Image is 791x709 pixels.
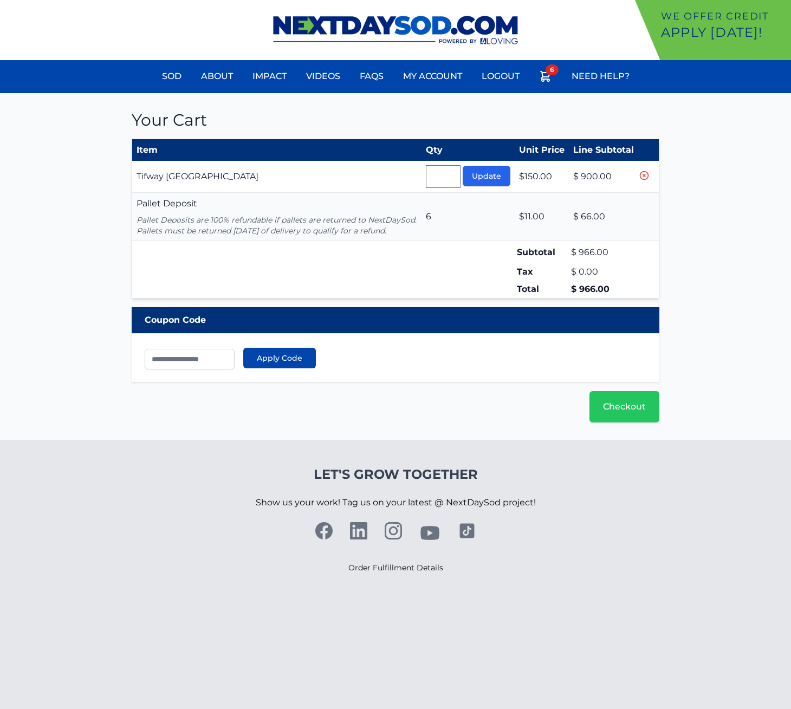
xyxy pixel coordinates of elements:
[132,110,659,130] h1: Your Cart
[300,63,347,89] a: Videos
[422,193,515,241] td: 6
[569,241,638,264] td: $ 966.00
[155,63,188,89] a: Sod
[463,166,510,186] button: Update
[422,139,515,161] th: Qty
[569,161,638,193] td: $ 900.00
[246,63,293,89] a: Impact
[515,193,569,241] td: $11.00
[515,263,569,281] td: Tax
[194,63,239,89] a: About
[132,161,422,193] td: Tifway [GEOGRAPHIC_DATA]
[661,9,787,24] p: We offer Credit
[565,63,636,89] a: Need Help?
[132,193,422,241] td: Pallet Deposit
[661,24,787,41] p: Apply [DATE]!
[353,63,390,89] a: FAQs
[475,63,526,89] a: Logout
[569,193,638,241] td: $ 66.00
[533,63,559,93] a: 6
[515,161,569,193] td: $150.00
[569,281,638,298] td: $ 966.00
[132,139,422,161] th: Item
[257,353,302,363] span: Apply Code
[256,466,536,483] h4: Let's Grow Together
[569,263,638,281] td: $ 0.00
[243,348,316,368] button: Apply Code
[515,139,569,161] th: Unit Price
[397,63,469,89] a: My Account
[515,281,569,298] td: Total
[515,241,569,264] td: Subtotal
[546,64,559,75] span: 6
[348,563,443,573] a: Order Fulfillment Details
[589,391,659,422] a: Checkout
[132,307,659,333] div: Coupon Code
[137,214,417,236] p: Pallet Deposits are 100% refundable if pallets are returned to NextDaySod. Pallets must be return...
[569,139,638,161] th: Line Subtotal
[256,483,536,522] p: Show us your work! Tag us on your latest @ NextDaySod project!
